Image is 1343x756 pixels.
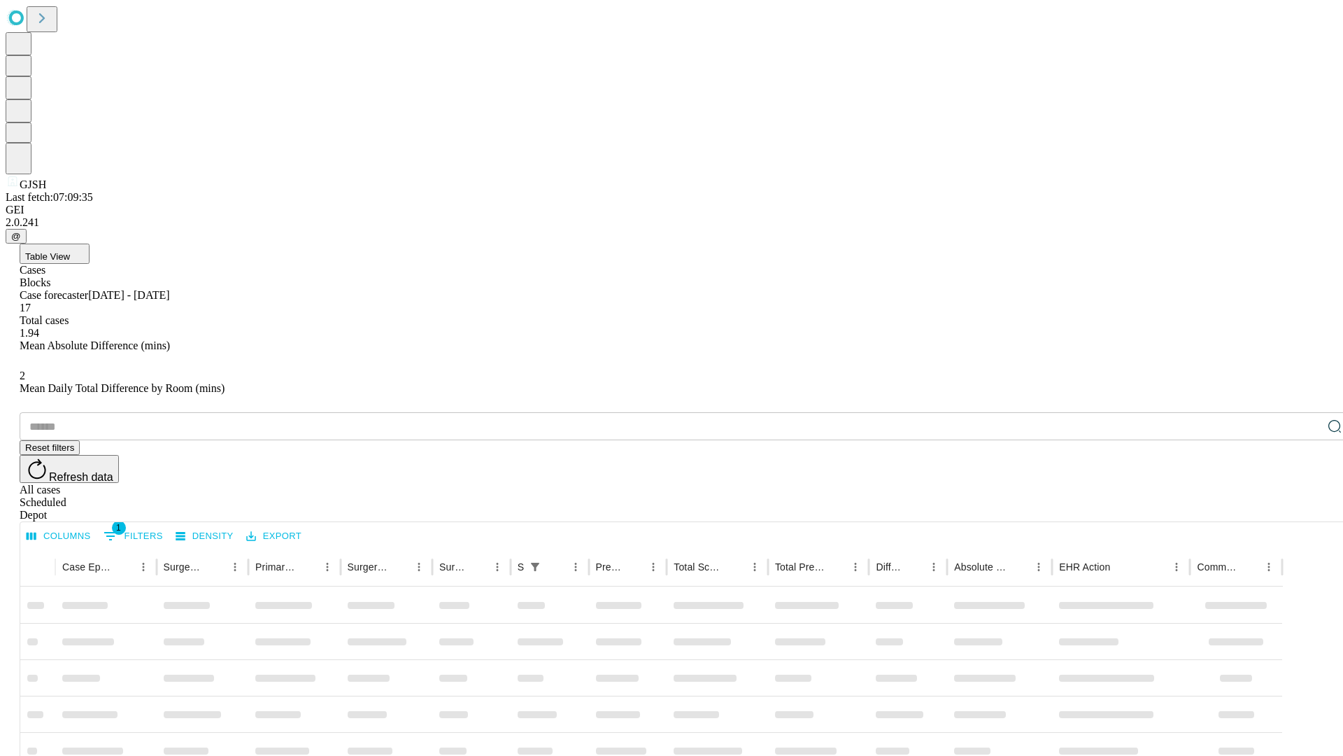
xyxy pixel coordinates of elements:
button: Menu [745,557,765,577]
div: Surgery Name [348,561,388,573]
button: Sort [468,557,488,577]
div: Absolute Difference [954,561,1008,573]
button: Sort [904,557,924,577]
span: Last fetch: 07:09:35 [6,191,93,203]
span: Mean Absolute Difference (mins) [20,339,170,351]
span: [DATE] - [DATE] [88,289,169,301]
div: 1 active filter [525,557,545,577]
button: Density [172,526,237,547]
div: Case Epic Id [62,561,113,573]
button: Sort [725,557,745,577]
button: Menu [644,557,663,577]
span: @ [11,231,21,241]
div: Surgeon Name [164,561,204,573]
button: Sort [624,557,644,577]
div: Scheduled In Room Duration [518,561,524,573]
span: GJSH [20,178,46,190]
div: 2.0.241 [6,216,1337,229]
span: 2 [20,370,25,381]
span: Case forecaster [20,289,88,301]
div: Surgery Date [439,561,467,573]
div: Predicted In Room Duration [596,561,623,573]
button: Sort [114,557,134,577]
div: Total Scheduled Duration [674,561,724,573]
button: Menu [1259,557,1279,577]
span: 1 [112,521,126,535]
button: Sort [390,557,409,577]
button: Sort [826,557,846,577]
button: Sort [546,557,566,577]
div: Comments [1197,561,1237,573]
div: Total Predicted Duration [775,561,825,573]
button: Sort [1111,557,1131,577]
button: Menu [318,557,337,577]
span: Mean Daily Total Difference by Room (mins) [20,382,225,394]
button: Menu [1167,557,1186,577]
button: Show filters [525,557,545,577]
div: EHR Action [1059,561,1110,573]
span: Refresh data [49,471,113,483]
button: Menu [409,557,429,577]
button: Refresh data [20,455,119,483]
span: Table View [25,251,70,262]
button: Export [243,526,305,547]
button: Menu [134,557,153,577]
button: Menu [924,557,944,577]
button: Select columns [23,526,94,547]
span: Total cases [20,314,69,326]
button: Menu [846,557,865,577]
button: Menu [488,557,507,577]
button: Sort [206,557,225,577]
button: Sort [1239,557,1259,577]
button: Menu [1029,557,1049,577]
span: Reset filters [25,442,74,453]
button: Reset filters [20,440,80,455]
button: Sort [1009,557,1029,577]
button: Sort [298,557,318,577]
button: @ [6,229,27,244]
button: Table View [20,244,90,264]
div: Primary Service [255,561,296,573]
span: 17 [20,302,31,314]
div: GEI [6,204,1337,216]
button: Menu [225,557,245,577]
div: Difference [876,561,903,573]
button: Show filters [100,525,166,547]
span: 1.94 [20,327,39,339]
button: Menu [566,557,585,577]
